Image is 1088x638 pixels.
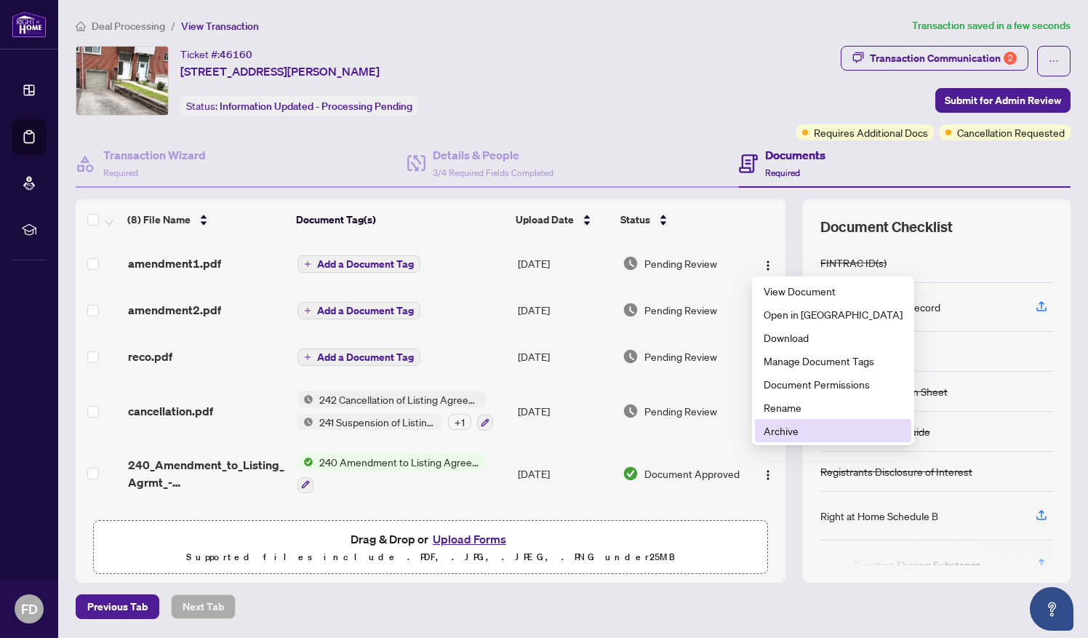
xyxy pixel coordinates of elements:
[317,352,414,362] span: Add a Document Tag
[220,100,412,113] span: Information Updated - Processing Pending
[94,521,767,575] span: Drag & Drop orUpload FormsSupported files include .PDF, .JPG, .JPEG, .PNG under25MB
[620,212,650,228] span: Status
[644,348,717,364] span: Pending Review
[756,462,780,485] button: Logo
[644,403,717,419] span: Pending Review
[304,307,311,314] span: plus
[297,391,313,407] img: Status Icon
[428,530,511,549] button: Upload Forms
[128,456,287,491] span: 240_Amendment_to_Listing_Agrmt_-_Price_Change_Extension_Amendment__A__-_PropTx-[PERSON_NAME] 1.pdf
[764,399,903,415] span: Rename
[615,199,745,240] th: Status
[1030,587,1073,631] button: Open asap
[103,167,138,178] span: Required
[92,20,165,33] span: Deal Processing
[297,348,420,367] button: Add a Document Tag
[103,549,759,566] p: Supported files include .PDF, .JPG, .JPEG, .PNG under 25 MB
[764,353,903,369] span: Manage Document Tags
[220,48,252,61] span: 46160
[297,414,313,430] img: Status Icon
[1004,52,1017,65] div: 2
[448,414,471,430] div: + 1
[313,454,486,470] span: 240 Amendment to Listing Agreement - Authority to Offer for Sale Price Change/Extension/Amendment(s)
[820,508,938,524] div: Right at Home Schedule B
[297,391,493,431] button: Status Icon242 Cancellation of Listing Agreement - Authority to Offer for SaleStatus Icon241 Susp...
[297,302,420,319] button: Add a Document Tag
[180,46,252,63] div: Ticket #:
[512,442,617,505] td: [DATE]
[935,88,1071,113] button: Submit for Admin Review
[912,17,1071,34] article: Transaction saved in a few seconds
[512,505,617,567] td: [DATE]
[945,89,1061,112] span: Submit for Admin Review
[764,423,903,439] span: Archive
[623,348,639,364] img: Document Status
[180,96,418,116] div: Status:
[957,124,1065,140] span: Cancellation Requested
[297,454,486,493] button: Status Icon240 Amendment to Listing Agreement - Authority to Offer for Sale Price Change/Extensio...
[180,63,380,80] span: [STREET_ADDRESS][PERSON_NAME]
[313,414,442,430] span: 241 Suspension of Listing Agreement - Authority to Offer for Sale
[290,199,511,240] th: Document Tag(s)
[623,466,639,482] img: Document Status
[181,20,259,33] span: View Transaction
[623,403,639,419] img: Document Status
[76,594,159,619] button: Previous Tab
[433,146,553,164] h4: Details & People
[297,348,420,366] button: Add a Document Tag
[820,217,953,237] span: Document Checklist
[756,252,780,275] button: Logo
[765,167,800,178] span: Required
[623,302,639,318] img: Document Status
[764,306,903,322] span: Open in [GEOGRAPHIC_DATA]
[171,17,175,34] li: /
[644,466,740,482] span: Document Approved
[21,599,38,619] span: FD
[297,255,420,273] button: Add a Document Tag
[76,21,86,31] span: home
[313,391,486,407] span: 242 Cancellation of Listing Agreement - Authority to Offer for Sale
[297,255,420,274] button: Add a Document Tag
[512,240,617,287] td: [DATE]
[820,463,972,479] div: Registrants Disclosure of Interest
[764,376,903,392] span: Document Permissions
[297,301,420,320] button: Add a Document Tag
[304,260,311,268] span: plus
[121,199,290,240] th: (8) File Name
[762,260,774,271] img: Logo
[764,283,903,299] span: View Document
[128,301,221,319] span: amendment2.pdf
[765,146,825,164] h4: Documents
[433,167,553,178] span: 3/4 Required Fields Completed
[128,402,213,420] span: cancellation.pdf
[127,212,191,228] span: (8) File Name
[103,146,206,164] h4: Transaction Wizard
[12,11,47,38] img: logo
[510,199,614,240] th: Upload Date
[644,302,717,318] span: Pending Review
[171,594,236,619] button: Next Tab
[512,287,617,333] td: [DATE]
[87,595,148,618] span: Previous Tab
[623,255,639,271] img: Document Status
[516,212,574,228] span: Upload Date
[762,469,774,481] img: Logo
[351,530,511,549] span: Drag & Drop or
[512,333,617,380] td: [DATE]
[512,380,617,442] td: [DATE]
[128,348,172,365] span: reco.pdf
[304,354,311,361] span: plus
[644,255,717,271] span: Pending Review
[814,124,928,140] span: Requires Additional Docs
[76,47,168,115] img: IMG-W12302882_1.jpg
[1049,56,1059,66] span: ellipsis
[870,47,1017,70] div: Transaction Communication
[128,255,221,272] span: amendment1.pdf
[317,259,414,269] span: Add a Document Tag
[317,306,414,316] span: Add a Document Tag
[297,454,313,470] img: Status Icon
[820,255,887,271] div: FINTRAC ID(s)
[764,330,903,346] span: Download
[841,46,1028,71] button: Transaction Communication2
